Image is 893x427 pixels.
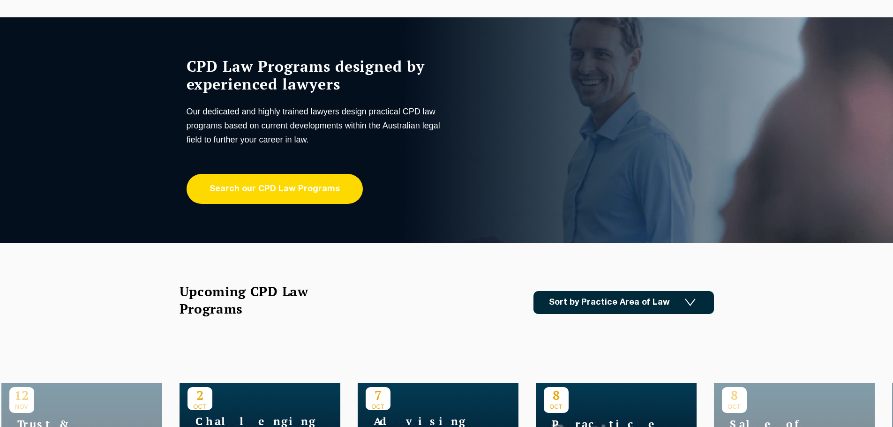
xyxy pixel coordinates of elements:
[188,403,212,410] span: OCT
[187,105,444,147] p: Our dedicated and highly trained lawyers design practical CPD law programs based on current devel...
[685,299,696,307] img: Icon
[187,174,363,204] a: Search our CPD Law Programs
[188,387,212,403] p: 2
[544,387,569,403] p: 8
[180,283,332,317] h2: Upcoming CPD Law Programs
[366,387,390,403] p: 7
[533,291,714,314] a: Sort by Practice Area of Law
[366,403,390,410] span: OCT
[187,57,444,93] h1: CPD Law Programs designed by experienced lawyers
[544,403,569,410] span: OCT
